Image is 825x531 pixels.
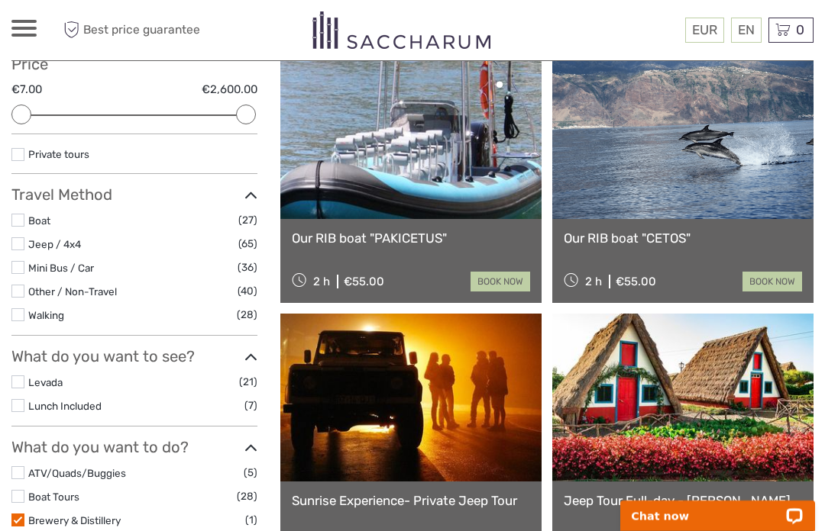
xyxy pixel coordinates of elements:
span: (5) [244,464,257,481]
img: 3281-7c2c6769-d4eb-44b0-bed6-48b5ed3f104e_logo_small.png [312,11,490,49]
span: (27) [238,211,257,229]
label: €2,600.00 [202,82,257,98]
a: Jeep / 4x4 [28,238,81,250]
a: Our RIB boat "PAKICETUS" [292,230,530,246]
h3: What do you want to see? [11,347,257,365]
a: book now [471,272,530,291]
h3: What do you want to do? [11,438,257,456]
div: €55.00 [344,275,384,288]
span: 2 h [585,275,602,288]
span: (36) [238,259,257,276]
a: Levada [28,376,63,388]
span: (40) [238,282,257,300]
a: Brewery & Distillery [28,514,121,526]
div: EN [731,18,762,43]
span: (1) [245,511,257,529]
a: Walking [28,309,64,321]
span: (28) [237,488,257,505]
span: Best price guarantee [60,18,212,43]
a: Our RIB boat "CETOS" [564,230,802,246]
a: Sunrise Experience- Private Jeep Tour [292,493,530,508]
div: €55.00 [616,275,656,288]
span: (28) [237,306,257,323]
h3: Price [11,55,257,73]
iframe: LiveChat chat widget [610,483,825,531]
a: Private tours [28,148,89,160]
span: 0 [794,22,807,37]
span: EUR [692,22,717,37]
span: (65) [238,235,257,253]
a: Mini Bus / Car [28,262,94,274]
a: Boat [28,214,50,227]
a: Boat Tours [28,491,79,503]
label: €7.00 [11,82,42,98]
a: ATV/Quads/Buggies [28,467,126,479]
h3: Travel Method [11,185,257,204]
a: book now [742,272,802,291]
a: Jeep Tour Full-day - [PERSON_NAME] [564,493,802,508]
span: (7) [244,397,257,414]
span: (21) [239,373,257,391]
a: Other / Non-Travel [28,285,117,298]
a: Lunch Included [28,400,102,412]
span: 2 h [313,275,330,288]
